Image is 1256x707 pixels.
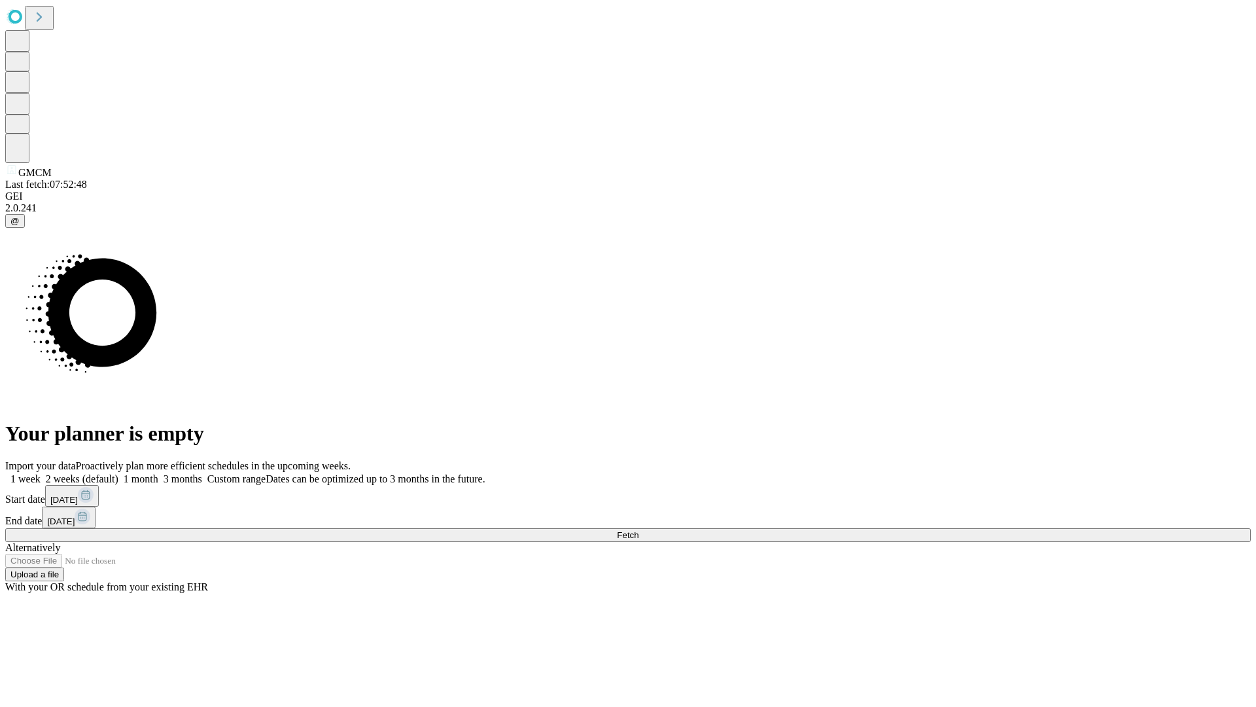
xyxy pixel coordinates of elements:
[207,473,266,484] span: Custom range
[5,422,1251,446] h1: Your planner is empty
[5,485,1251,507] div: Start date
[5,460,76,471] span: Import your data
[5,190,1251,202] div: GEI
[18,167,52,178] span: GMCM
[5,202,1251,214] div: 2.0.241
[617,530,638,540] span: Fetch
[10,473,41,484] span: 1 week
[10,216,20,226] span: @
[76,460,351,471] span: Proactively plan more efficient schedules in the upcoming weeks.
[42,507,96,528] button: [DATE]
[5,214,25,228] button: @
[5,542,60,553] span: Alternatively
[5,528,1251,542] button: Fetch
[50,495,78,505] span: [DATE]
[47,517,75,526] span: [DATE]
[164,473,202,484] span: 3 months
[5,179,87,190] span: Last fetch: 07:52:48
[5,581,208,592] span: With your OR schedule from your existing EHR
[46,473,118,484] span: 2 weeks (default)
[124,473,158,484] span: 1 month
[45,485,99,507] button: [DATE]
[5,507,1251,528] div: End date
[266,473,485,484] span: Dates can be optimized up to 3 months in the future.
[5,568,64,581] button: Upload a file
